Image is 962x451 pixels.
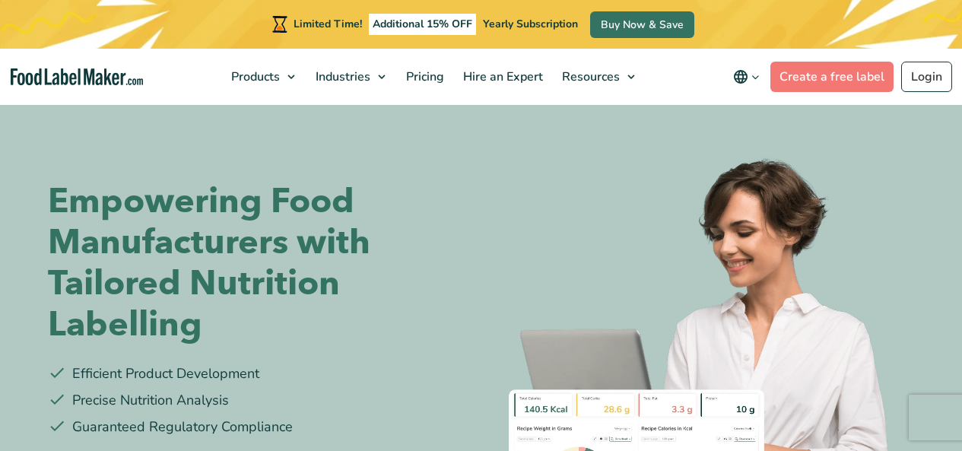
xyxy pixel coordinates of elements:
[369,14,476,35] span: Additional 15% OFF
[901,62,952,92] a: Login
[397,49,450,105] a: Pricing
[454,49,549,105] a: Hire an Expert
[48,364,470,384] li: Efficient Product Development
[48,390,470,411] li: Precise Nutrition Analysis
[459,68,544,85] span: Hire an Expert
[311,68,372,85] span: Industries
[770,62,894,92] a: Create a free label
[306,49,393,105] a: Industries
[590,11,694,38] a: Buy Now & Save
[402,68,446,85] span: Pricing
[222,49,303,105] a: Products
[48,417,470,437] li: Guaranteed Regulatory Compliance
[294,17,362,31] span: Limited Time!
[557,68,621,85] span: Resources
[48,181,470,345] h1: Empowering Food Manufacturers with Tailored Nutrition Labelling
[227,68,281,85] span: Products
[483,17,578,31] span: Yearly Subscription
[553,49,643,105] a: Resources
